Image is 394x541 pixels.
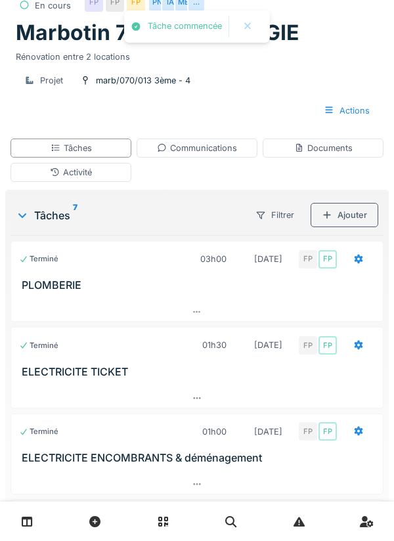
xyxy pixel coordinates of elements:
[22,366,378,378] h3: ELECTRICITE TICKET
[254,339,282,351] div: [DATE]
[244,203,305,227] div: Filtrer
[19,426,58,437] div: Terminé
[40,74,63,87] div: Projet
[19,253,58,265] div: Terminé
[202,425,227,438] div: 01h00
[50,166,92,179] div: Activité
[22,452,378,464] h3: ELECTRICITE ENCOMBRANTS & déménagement
[16,20,299,45] h1: Marbotin 70.13 3ET4-REGIE
[148,21,222,32] div: Tâche commencée
[73,207,77,223] sup: 7
[313,98,381,123] div: Actions
[254,253,282,265] div: [DATE]
[299,422,317,441] div: FP
[16,45,378,63] div: Rénovation entre 2 locations
[318,250,337,269] div: FP
[299,336,317,355] div: FP
[51,142,92,154] div: Tâches
[294,142,353,154] div: Documents
[318,422,337,441] div: FP
[202,339,227,351] div: 01h30
[318,336,337,355] div: FP
[299,250,317,269] div: FP
[19,340,58,351] div: Terminé
[200,253,227,265] div: 03h00
[157,142,237,154] div: Communications
[16,207,239,223] div: Tâches
[96,74,190,87] div: marb/070/013 3ème - 4
[254,425,282,438] div: [DATE]
[22,279,378,292] h3: PLOMBERIE
[311,203,378,227] div: Ajouter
